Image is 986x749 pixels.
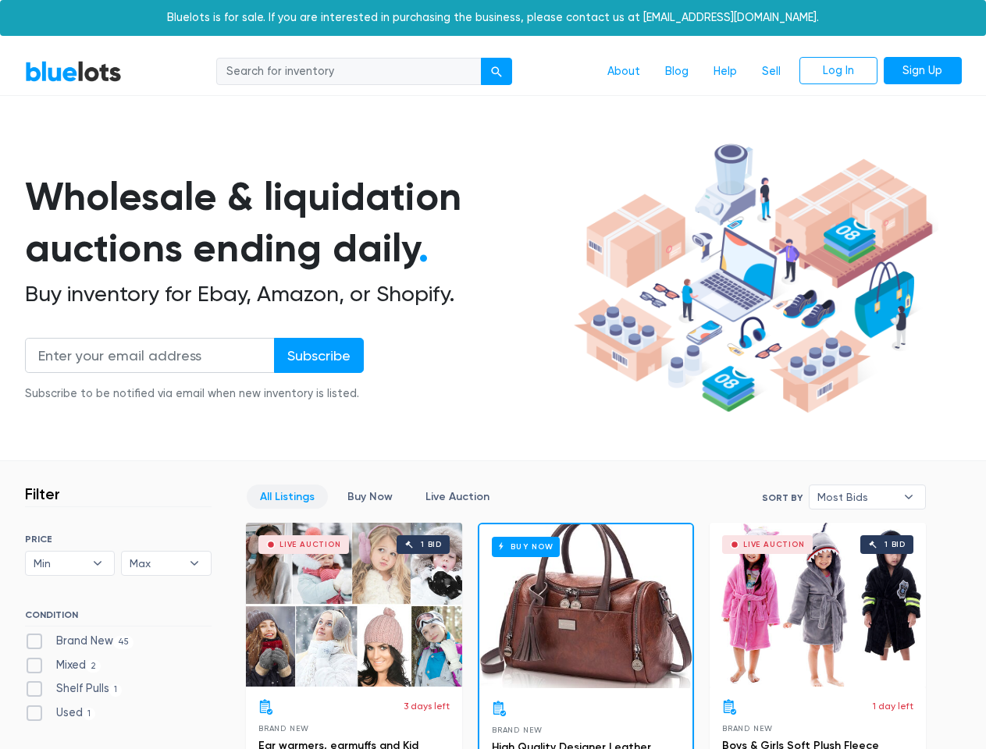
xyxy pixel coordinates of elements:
span: 1 [109,684,123,697]
label: Shelf Pulls [25,680,123,698]
b: ▾ [892,485,925,509]
input: Subscribe [274,338,364,373]
a: BlueLots [25,60,122,83]
a: Buy Now [479,524,692,688]
label: Mixed [25,657,101,674]
label: Used [25,705,96,722]
div: 1 bid [885,541,906,548]
a: Log In [799,57,877,85]
div: Subscribe to be notified via email when new inventory is listed. [25,385,364,403]
p: 3 days left [404,699,450,713]
a: Sign Up [884,57,962,85]
span: Most Bids [817,485,895,509]
input: Search for inventory [216,58,482,86]
h3: Filter [25,485,60,503]
div: Live Auction [279,541,341,548]
h6: PRICE [25,534,212,545]
a: Blog [653,57,701,87]
input: Enter your email address [25,338,275,373]
a: About [595,57,653,87]
span: Min [34,552,85,575]
span: Brand New [492,726,543,734]
a: Live Auction [412,485,503,509]
h6: CONDITION [25,609,212,627]
a: Help [701,57,749,87]
span: 2 [86,660,101,673]
h6: Buy Now [492,537,560,556]
h1: Wholesale & liquidation auctions ending daily [25,171,568,275]
span: 45 [113,636,134,648]
b: ▾ [81,552,114,575]
label: Sort By [762,491,803,505]
label: Brand New [25,633,134,650]
div: Live Auction [743,541,805,548]
p: 1 day left [873,699,913,713]
a: Sell [749,57,793,87]
h2: Buy inventory for Ebay, Amazon, or Shopify. [25,281,568,307]
a: Buy Now [334,485,406,509]
a: Live Auction 1 bid [710,523,926,687]
span: 1 [83,708,96,720]
b: ▾ [178,552,211,575]
span: . [418,225,429,272]
span: Brand New [258,724,309,733]
a: Live Auction 1 bid [246,523,462,687]
img: hero-ee84e7d0318cb26816c560f6b4441b76977f77a177738b4e94f68c95b2b83dbb.png [568,137,938,421]
div: 1 bid [421,541,442,548]
a: All Listings [247,485,328,509]
span: Max [130,552,181,575]
span: Brand New [722,724,773,733]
